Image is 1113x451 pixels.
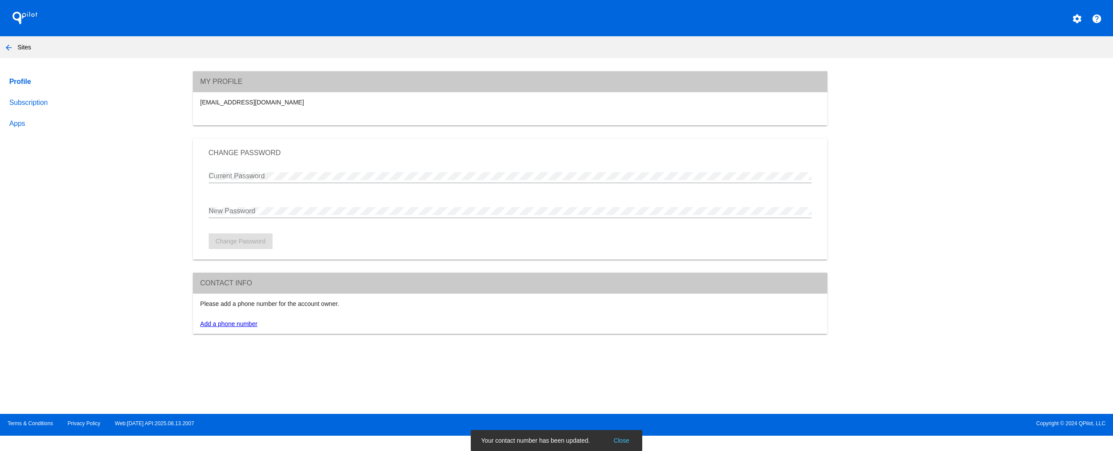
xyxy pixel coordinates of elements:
div: [EMAIL_ADDRESS][DOMAIN_NAME] [195,99,825,106]
mat-icon: help [1092,14,1102,24]
a: Add a phone number [200,320,258,327]
span: Change Password [216,238,266,245]
mat-icon: settings [1072,14,1082,24]
a: Terms & Conditions [7,420,53,427]
span: Change Password [209,149,812,163]
button: Close [611,436,632,445]
span: Copyright © 2024 QPilot, LLC [564,420,1106,427]
div: Please add a phone number for the account owner. [195,300,825,307]
span: My Profile [200,78,243,85]
button: Change Password [209,233,273,249]
a: Web:[DATE] API:2025.08.13.2007 [115,420,194,427]
simple-snack-bar: Your contact number has been updated. [481,436,632,445]
a: Subscription [7,92,178,113]
a: Privacy Policy [68,420,101,427]
mat-icon: arrow_back [3,42,14,53]
a: Apps [7,113,178,134]
h1: QPilot [7,9,42,27]
a: Profile [7,71,178,92]
span: Contact info [200,279,252,287]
